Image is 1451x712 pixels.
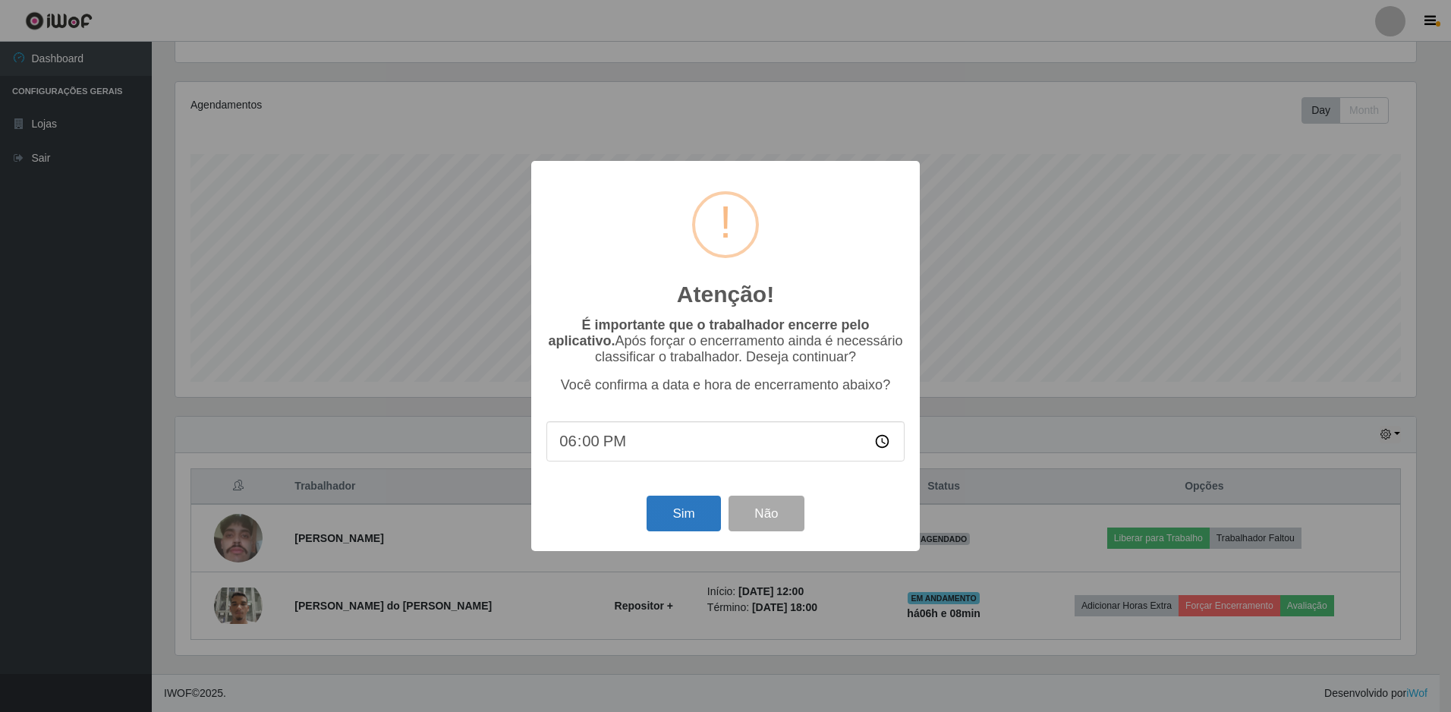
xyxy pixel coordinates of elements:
button: Não [729,496,804,531]
button: Sim [647,496,720,531]
p: Você confirma a data e hora de encerramento abaixo? [546,377,905,393]
p: Após forçar o encerramento ainda é necessário classificar o trabalhador. Deseja continuar? [546,317,905,365]
h2: Atenção! [677,281,774,308]
b: É importante que o trabalhador encerre pelo aplicativo. [548,317,869,348]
